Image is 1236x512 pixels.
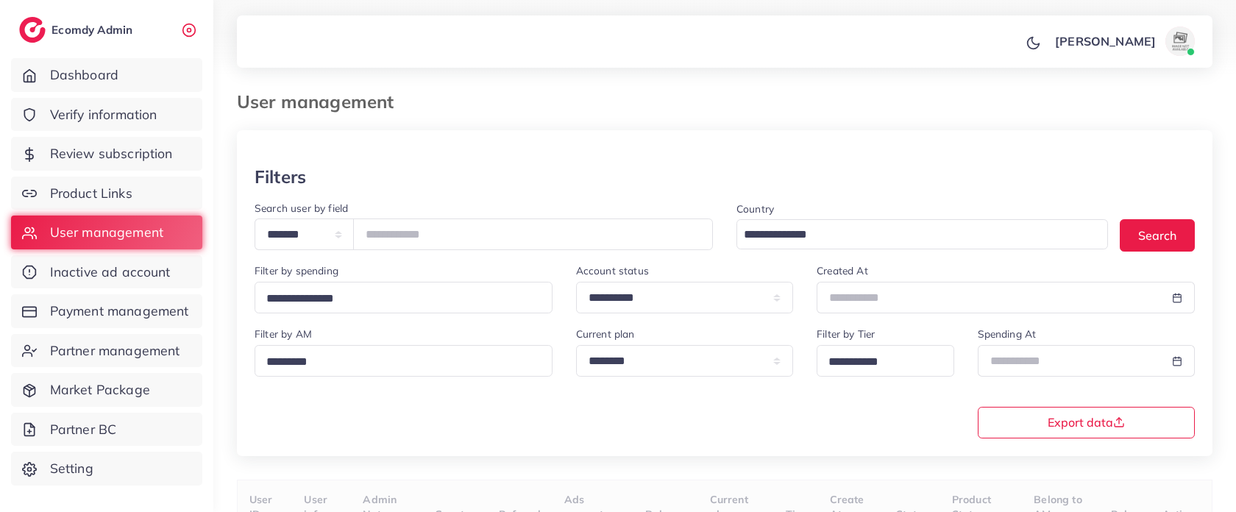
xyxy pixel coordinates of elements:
[255,201,348,216] label: Search user by field
[237,91,405,113] h3: User management
[50,105,157,124] span: Verify information
[576,327,635,341] label: Current plan
[255,345,553,377] div: Search for option
[736,202,774,216] label: Country
[11,373,202,407] a: Market Package
[11,98,202,132] a: Verify information
[50,223,163,242] span: User management
[576,263,649,278] label: Account status
[50,184,132,203] span: Product Links
[51,23,136,37] h2: Ecomdy Admin
[50,420,117,439] span: Partner BC
[11,334,202,368] a: Partner management
[1055,32,1156,50] p: [PERSON_NAME]
[11,452,202,486] a: Setting
[736,219,1108,249] div: Search for option
[50,380,150,399] span: Market Package
[255,282,553,313] div: Search for option
[255,263,338,278] label: Filter by spending
[1048,416,1125,428] span: Export data
[11,413,202,447] a: Partner BC
[261,288,533,310] input: Search for option
[50,459,93,478] span: Setting
[978,327,1037,341] label: Spending At
[11,58,202,92] a: Dashboard
[50,341,180,360] span: Partner management
[817,345,953,377] div: Search for option
[261,351,533,374] input: Search for option
[1047,26,1201,56] a: [PERSON_NAME]avatar
[11,177,202,210] a: Product Links
[50,65,118,85] span: Dashboard
[978,407,1196,438] button: Export data
[1165,26,1195,56] img: avatar
[11,137,202,171] a: Review subscription
[50,144,173,163] span: Review subscription
[817,263,868,278] label: Created At
[255,166,306,188] h3: Filters
[255,327,312,341] label: Filter by AM
[19,17,136,43] a: logoEcomdy Admin
[11,294,202,328] a: Payment management
[11,216,202,249] a: User management
[823,351,934,374] input: Search for option
[50,263,171,282] span: Inactive ad account
[19,17,46,43] img: logo
[739,224,1089,246] input: Search for option
[11,255,202,289] a: Inactive ad account
[817,327,875,341] label: Filter by Tier
[1120,219,1195,251] button: Search
[50,302,189,321] span: Payment management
